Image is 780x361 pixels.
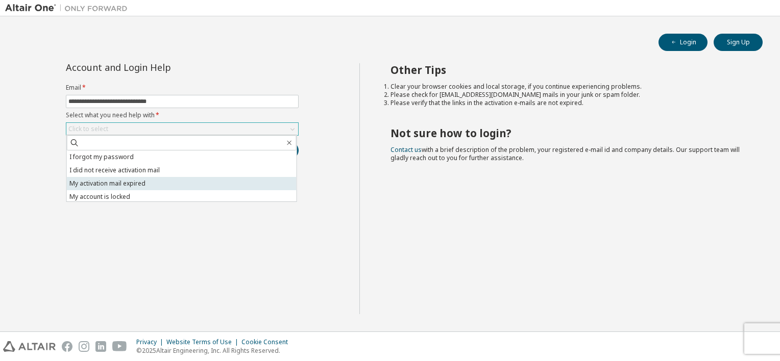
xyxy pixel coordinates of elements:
[67,150,297,164] li: I forgot my password
[66,111,299,119] label: Select what you need help with
[714,34,763,51] button: Sign Up
[68,125,108,133] div: Click to select
[62,341,72,352] img: facebook.svg
[166,338,241,346] div: Website Terms of Use
[391,99,745,107] li: Please verify that the links in the activation e-mails are not expired.
[66,63,252,71] div: Account and Login Help
[391,145,740,162] span: with a brief description of the problem, your registered e-mail id and company details. Our suppo...
[391,145,422,154] a: Contact us
[391,126,745,140] h2: Not sure how to login?
[136,346,294,355] p: © 2025 Altair Engineering, Inc. All Rights Reserved.
[112,341,127,352] img: youtube.svg
[391,91,745,99] li: Please check for [EMAIL_ADDRESS][DOMAIN_NAME] mails in your junk or spam folder.
[79,341,89,352] img: instagram.svg
[391,83,745,91] li: Clear your browser cookies and local storage, if you continue experiencing problems.
[95,341,106,352] img: linkedin.svg
[136,338,166,346] div: Privacy
[241,338,294,346] div: Cookie Consent
[5,3,133,13] img: Altair One
[66,123,298,135] div: Click to select
[659,34,708,51] button: Login
[3,341,56,352] img: altair_logo.svg
[66,84,299,92] label: Email
[391,63,745,76] h2: Other Tips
